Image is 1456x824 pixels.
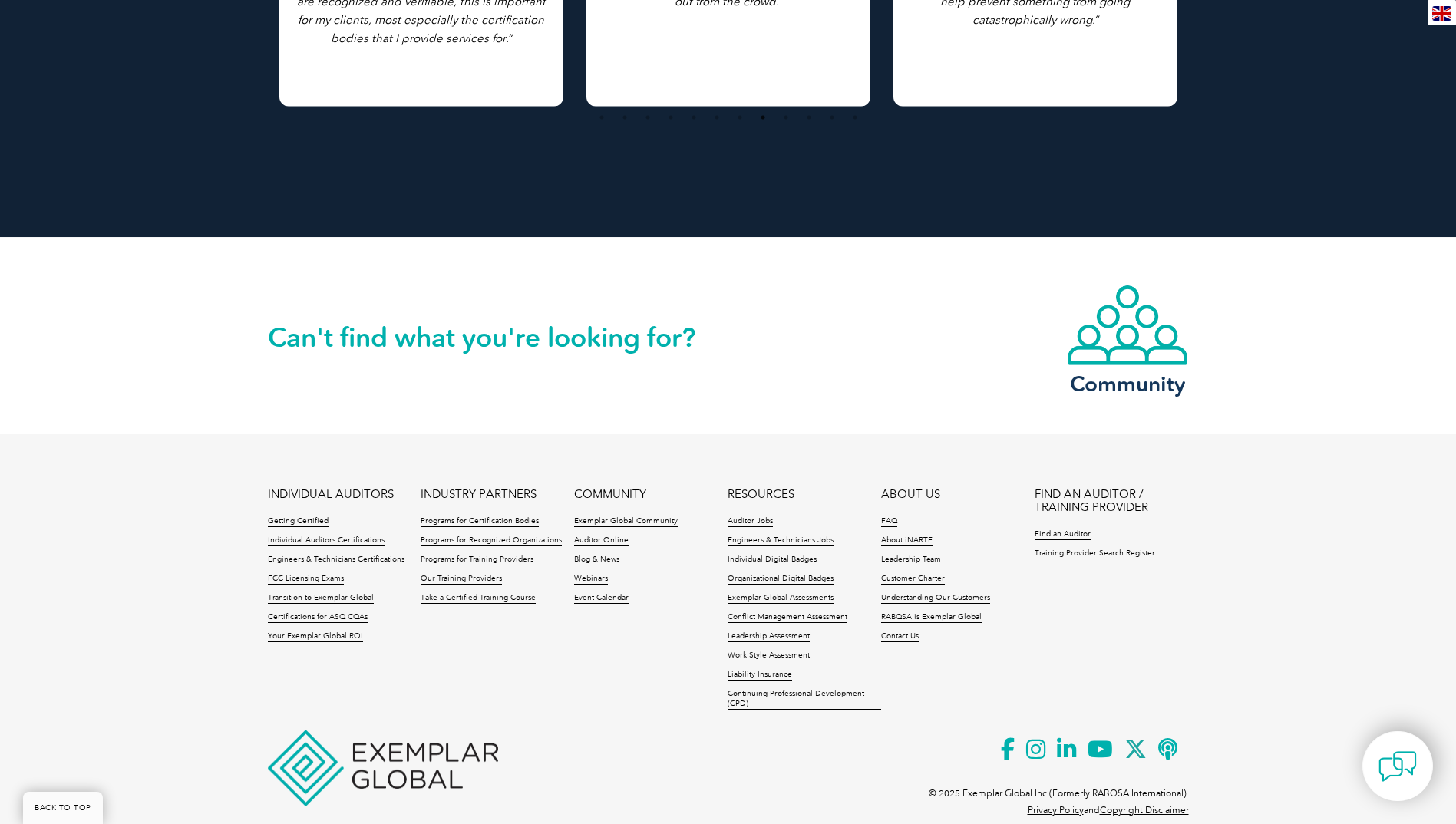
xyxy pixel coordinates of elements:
a: Exemplar Global Community [574,516,678,527]
a: Auditor Jobs [728,516,773,527]
button: 3 of 4 [640,110,655,125]
button: 2 of 4 [617,110,632,125]
a: FAQ [881,516,897,527]
a: RESOURCES [728,488,794,501]
button: 9 of 4 [778,110,794,125]
a: Contact Us [881,631,919,642]
a: Organizational Digital Badges [728,574,834,585]
button: 11 of 4 [824,110,840,125]
a: COMMUNITY [574,488,646,501]
button: 10 of 4 [801,110,817,125]
a: Privacy Policy [1028,805,1084,816]
button: 6 of 4 [709,110,725,125]
a: Individual Digital Badges [728,555,817,565]
a: Our Training Providers [421,574,502,585]
h2: Can't find what you're looking for? [268,325,728,350]
a: Copyright Disclaimer [1100,805,1189,816]
a: Find an Auditor [1035,529,1091,540]
img: icon-community.webp [1066,284,1189,367]
a: Transition to Exemplar Global [268,593,374,604]
button: 7 of 4 [732,110,748,125]
img: Exemplar Global [268,730,498,806]
a: Individual Auditors Certifications [268,536,385,546]
a: Continuing Professional Development (CPD) [728,689,881,710]
span: . [1092,13,1094,27]
a: Engineers & Technicians Jobs [728,536,834,546]
a: INDIVIDUAL AUDITORS [268,488,394,501]
a: FIND AN AUDITOR / TRAINING PROVIDER [1035,488,1188,514]
a: Programs for Training Providers [421,555,533,565]
a: Conflict Management Assessment [728,612,847,623]
a: Leadership Assessment [728,631,810,642]
a: Auditor Online [574,536,629,546]
a: INDUSTRY PARTNERS [421,488,537,501]
a: About iNARTE [881,536,933,546]
a: Understanding Our Customers [881,593,990,604]
a: Certifications for ASQ CQAs [268,612,368,623]
a: ABOUT US [881,488,940,501]
a: Work Style Assessment [728,651,810,661]
a: Your Exemplar Global ROI [268,631,363,642]
p: and [1028,802,1189,819]
button: 12 of 4 [847,110,863,125]
a: Programs for Recognized Organizations [421,536,562,546]
a: Take a Certified Training Course [421,593,536,604]
button: 4 of 4 [663,110,678,125]
a: BACK TO TOP [23,792,103,824]
a: Getting Certified [268,516,329,527]
img: contact-chat.png [1378,747,1417,786]
h3: Community [1066,374,1189,394]
a: Engineers & Technicians Certifications [268,555,404,565]
a: Webinars [574,574,608,585]
a: FCC Licensing Exams [268,574,344,585]
a: Customer Charter [881,574,945,585]
a: Liability Insurance [728,670,792,681]
button: 8 of 4 [755,110,771,125]
a: RABQSA is Exemplar Global [881,612,982,623]
a: Programs for Certification Bodies [421,516,539,527]
a: Community [1066,284,1189,394]
button: 5 of 4 [686,110,702,125]
a: Training Provider Search Register [1035,549,1155,559]
img: en [1432,6,1451,21]
a: Leadership Team [881,555,941,565]
a: Exemplar Global Assessments [728,593,834,604]
a: Event Calendar [574,593,629,604]
button: 1 of 4 [594,110,609,125]
p: © 2025 Exemplar Global Inc (Formerly RABQSA International). [929,785,1189,802]
a: Blog & News [574,555,619,565]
